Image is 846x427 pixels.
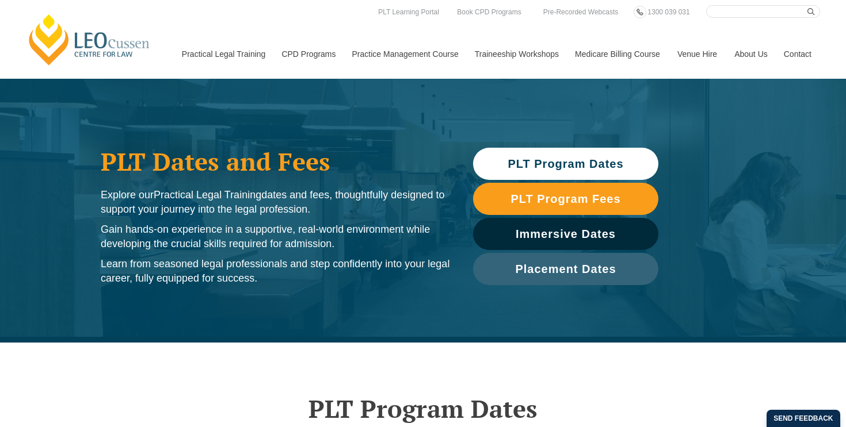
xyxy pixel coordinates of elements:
a: Immersive Dates [473,218,658,250]
h1: PLT Dates and Fees [101,147,450,176]
span: Practical Legal Training [154,189,261,201]
h2: PLT Program Dates [95,394,751,423]
p: Gain hands-on experience in a supportive, real-world environment while developing the crucial ski... [101,222,450,251]
span: 1300 039 031 [647,8,689,16]
p: Explore our dates and fees, thoughtfully designed to support your journey into the legal profession. [101,188,450,217]
span: Placement Dates [515,263,616,275]
a: Placement Dates [473,253,658,285]
a: PLT Program Fees [473,183,658,215]
a: Contact [775,29,820,79]
a: Traineeship Workshops [466,29,566,79]
a: Practice Management Course [344,29,466,79]
a: [PERSON_NAME] Centre for Law [26,13,153,67]
a: Venue Hire [669,29,726,79]
a: PLT Learning Portal [375,6,442,18]
span: PLT Program Fees [510,193,620,205]
a: Medicare Billing Course [566,29,669,79]
iframe: LiveChat chat widget [769,350,817,398]
span: Immersive Dates [516,228,616,240]
p: Learn from seasoned legal professionals and step confidently into your legal career, fully equipp... [101,257,450,286]
a: Practical Legal Training [173,29,273,79]
a: PLT Program Dates [473,148,658,180]
a: CPD Programs [273,29,343,79]
a: Pre-Recorded Webcasts [540,6,622,18]
a: About Us [726,29,775,79]
a: 1300 039 031 [645,6,692,18]
a: Book CPD Programs [454,6,524,18]
span: PLT Program Dates [508,158,623,170]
